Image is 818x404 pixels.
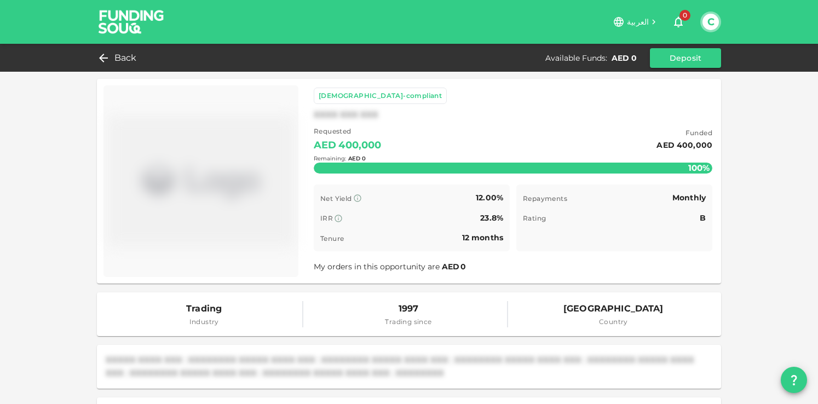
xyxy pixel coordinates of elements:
[523,214,546,222] span: Rating
[656,128,712,138] span: Funded
[314,262,467,272] span: My orders in this opportunity are
[545,53,607,64] div: Available Funds :
[563,316,664,327] span: Country
[320,234,344,243] span: Tenure
[106,354,712,380] div: XXXXX XXXX XXX : XXXXXXXX XXXXX XXXX XXX : XXXXXXXX XXXXX XXXX XXX : XXXXXXXX XXXXX XXXX XXX : XX...
[314,108,378,122] div: XXXX XXX XXX
[108,90,294,273] img: Marketplace Logo
[114,50,137,66] span: Back
[679,10,690,21] span: 0
[612,53,637,64] div: AED 0
[462,233,503,243] span: 12 months
[781,367,807,393] button: question
[627,17,649,27] span: العربية
[186,316,222,327] span: Industry
[476,193,503,203] span: 12.00%
[480,213,503,223] span: 23.8%
[460,262,466,272] span: 0
[702,14,719,30] button: C
[442,262,459,272] span: AED
[667,11,689,33] button: 0
[523,194,567,203] span: Repayments
[348,154,366,163] div: AED 0
[186,301,222,316] span: Trading
[385,316,431,327] span: Trading since
[314,126,382,137] span: Requested
[319,90,442,101] div: [DEMOGRAPHIC_DATA]-compliant
[700,213,706,223] span: B
[314,154,346,163] div: Remaining :
[385,301,431,316] span: 1997
[650,48,721,68] button: Deposit
[563,301,664,316] span: [GEOGRAPHIC_DATA]
[320,194,352,203] span: Net Yield
[320,214,333,222] span: IRR
[672,193,706,203] span: Monthly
